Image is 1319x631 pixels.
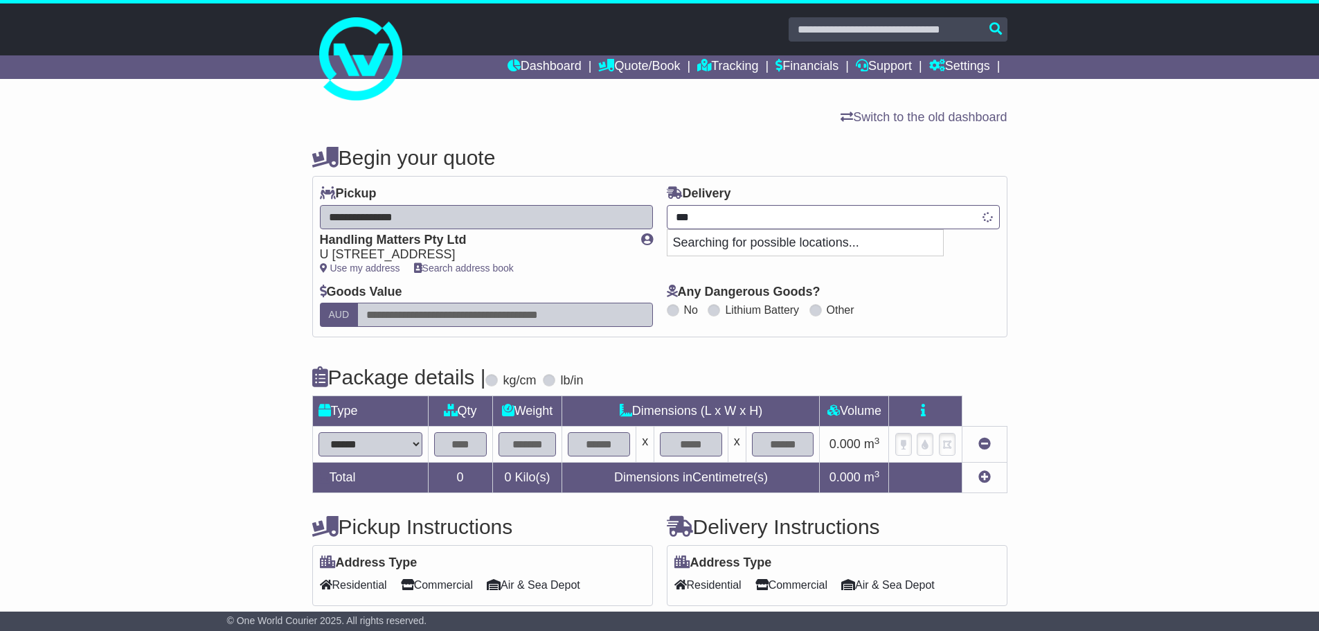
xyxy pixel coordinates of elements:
[508,55,582,79] a: Dashboard
[667,515,1007,538] h4: Delivery Instructions
[841,574,935,596] span: Air & Sea Depot
[504,470,511,484] span: 0
[697,55,758,79] a: Tracking
[320,303,359,327] label: AUD
[829,437,861,451] span: 0.000
[562,396,820,427] td: Dimensions (L x W x H)
[320,233,627,248] div: Handling Matters Pty Ltd
[320,285,402,300] label: Goods Value
[320,263,400,274] a: Use my address
[562,463,820,493] td: Dimensions in Centimetre(s)
[492,463,562,493] td: Kilo(s)
[725,303,799,317] label: Lithium Battery
[978,437,991,451] a: Remove this item
[755,574,827,596] span: Commercial
[674,556,772,571] label: Address Type
[929,55,990,79] a: Settings
[598,55,680,79] a: Quote/Book
[428,396,492,427] td: Qty
[312,146,1007,169] h4: Begin your quote
[841,110,1007,124] a: Switch to the old dashboard
[827,303,854,317] label: Other
[312,366,486,389] h4: Package details |
[874,436,880,446] sup: 3
[864,470,880,484] span: m
[312,463,428,493] td: Total
[414,263,514,274] a: Search address book
[820,396,889,427] td: Volume
[728,427,746,463] td: x
[674,574,742,596] span: Residential
[684,303,698,317] label: No
[487,574,580,596] span: Air & Sea Depot
[492,396,562,427] td: Weight
[978,470,991,484] a: Add new item
[320,556,418,571] label: Address Type
[312,515,653,538] h4: Pickup Instructions
[667,285,820,300] label: Any Dangerous Goods?
[667,186,731,202] label: Delivery
[856,55,912,79] a: Support
[667,205,1000,229] typeahead: Please provide city
[320,186,377,202] label: Pickup
[312,396,428,427] td: Type
[428,463,492,493] td: 0
[667,230,943,256] p: Searching for possible locations...
[320,574,387,596] span: Residential
[401,574,473,596] span: Commercial
[864,437,880,451] span: m
[636,427,654,463] td: x
[775,55,838,79] a: Financials
[503,373,536,389] label: kg/cm
[560,373,583,389] label: lb/in
[227,615,427,626] span: © One World Courier 2025. All rights reserved.
[874,469,880,479] sup: 3
[320,247,627,263] div: U [STREET_ADDRESS]
[829,470,861,484] span: 0.000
